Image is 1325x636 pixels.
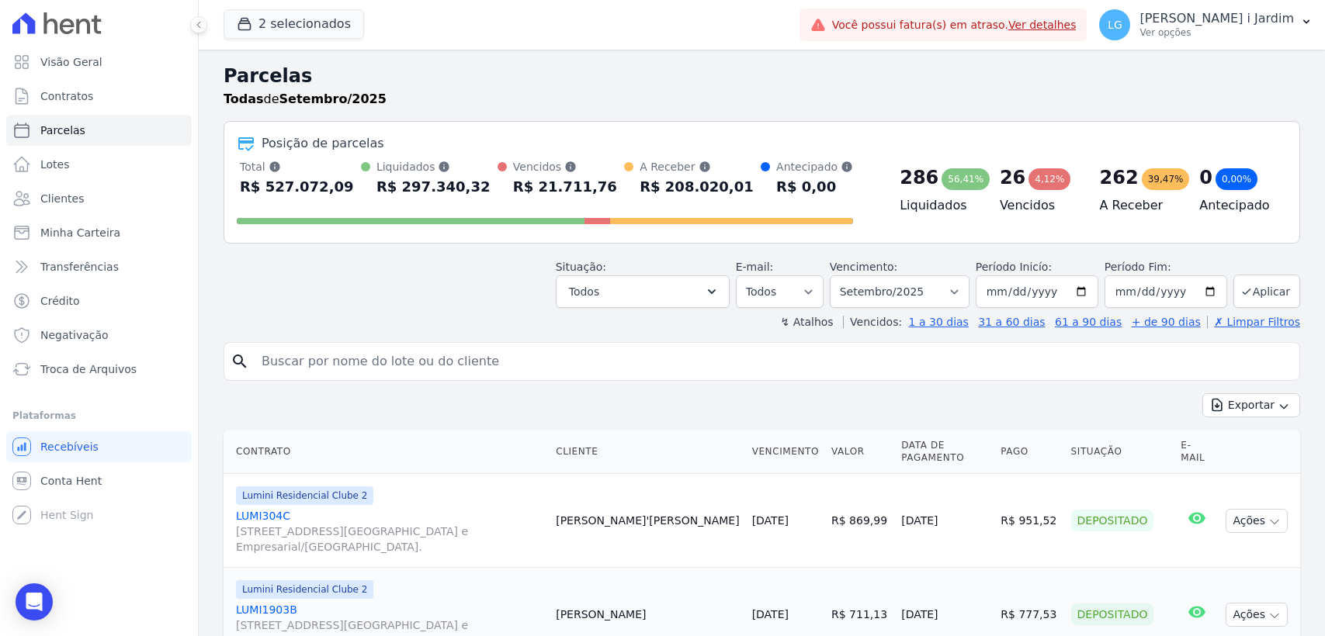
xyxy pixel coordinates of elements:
[6,465,192,496] a: Conta Hent
[640,175,754,199] div: R$ 208.020,01
[1233,275,1300,308] button: Aplicar
[513,175,617,199] div: R$ 21.711,76
[40,157,70,172] span: Lotes
[978,316,1045,328] a: 31 a 60 dias
[825,474,895,568] td: R$ 869,99
[895,474,994,568] td: [DATE]
[550,430,745,474] th: Cliente
[224,90,387,109] p: de
[1139,26,1294,39] p: Ver opções
[1008,19,1077,31] a: Ver detalhes
[6,149,192,180] a: Lotes
[1139,11,1294,26] p: [PERSON_NAME] i Jardim
[1028,168,1070,190] div: 4,12%
[736,261,774,273] label: E-mail:
[752,608,789,620] a: [DATE]
[40,327,109,343] span: Negativação
[1142,168,1190,190] div: 39,47%
[6,354,192,385] a: Troca de Arquivos
[752,514,789,527] a: [DATE]
[776,159,853,175] div: Antecipado
[832,17,1077,33] span: Você possui fatura(s) em atraso.
[6,183,192,214] a: Clientes
[236,486,373,505] span: Lumini Residencial Clube 2
[231,352,249,371] i: search
[6,431,192,462] a: Recebíveis
[279,92,387,106] strong: Setembro/2025
[12,406,186,425] div: Plataformas
[550,474,745,568] td: [PERSON_NAME]'[PERSON_NAME]
[224,9,364,39] button: 2 selecionados
[6,285,192,316] a: Crédito
[513,159,617,175] div: Vencidos
[1207,316,1300,328] a: ✗ Limpar Filtros
[240,159,354,175] div: Total
[556,261,606,273] label: Situação:
[1226,509,1288,533] button: Ações
[556,275,730,308] button: Todos
[994,430,1064,474] th: Pago
[236,524,543,555] span: [STREET_ADDRESS][GEOGRAPHIC_DATA] e Empresarial/[GEOGRAPHIC_DATA].
[224,430,550,474] th: Contrato
[1065,430,1175,474] th: Situação
[994,474,1064,568] td: R$ 951,52
[40,88,93,104] span: Contratos
[1226,603,1288,627] button: Ações
[1132,316,1201,328] a: + de 90 dias
[942,168,990,190] div: 56,41%
[1174,430,1219,474] th: E-mail
[909,316,969,328] a: 1 a 30 dias
[40,473,102,489] span: Conta Hent
[1199,165,1212,190] div: 0
[6,47,192,78] a: Visão Geral
[16,583,53,620] div: Open Intercom Messenger
[262,134,384,153] div: Posição de parcelas
[1216,168,1257,190] div: 0,00%
[1100,196,1175,215] h4: A Receber
[6,320,192,351] a: Negativação
[843,316,902,328] label: Vencidos:
[1105,259,1227,275] label: Período Fim:
[40,361,137,377] span: Troca de Arquivos
[236,580,373,599] span: Lumini Residencial Clube 2
[40,439,99,455] span: Recebíveis
[780,316,833,328] label: ↯ Atalhos
[6,217,192,248] a: Minha Carteira
[40,191,84,206] span: Clientes
[240,175,354,199] div: R$ 527.072,09
[640,159,754,175] div: A Receber
[1087,3,1325,47] button: LG [PERSON_NAME] i Jardim Ver opções
[1202,393,1300,417] button: Exportar
[40,259,119,275] span: Transferências
[1071,603,1154,625] div: Depositado
[6,81,192,112] a: Contratos
[40,225,120,240] span: Minha Carteira
[224,62,1300,90] h2: Parcelas
[569,282,599,301] span: Todos
[976,261,1052,273] label: Período Inicío:
[376,175,491,199] div: R$ 297.340,32
[1199,196,1275,215] h4: Antecipado
[776,175,853,199] div: R$ 0,00
[252,346,1293,377] input: Buscar por nome do lote ou do cliente
[1000,165,1025,190] div: 26
[40,293,80,309] span: Crédito
[830,261,897,273] label: Vencimento:
[900,165,938,190] div: 286
[1100,165,1139,190] div: 262
[40,54,102,70] span: Visão Geral
[895,430,994,474] th: Data de Pagamento
[224,92,264,106] strong: Todas
[825,430,895,474] th: Valor
[1108,19,1122,30] span: LG
[236,508,543,555] a: LUMI304C[STREET_ADDRESS][GEOGRAPHIC_DATA] e Empresarial/[GEOGRAPHIC_DATA].
[1000,196,1075,215] h4: Vencidos
[6,115,192,146] a: Parcelas
[6,251,192,282] a: Transferências
[1071,510,1154,531] div: Depositado
[900,196,975,215] h4: Liquidados
[746,430,825,474] th: Vencimento
[40,123,85,138] span: Parcelas
[376,159,491,175] div: Liquidados
[1055,316,1122,328] a: 61 a 90 dias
